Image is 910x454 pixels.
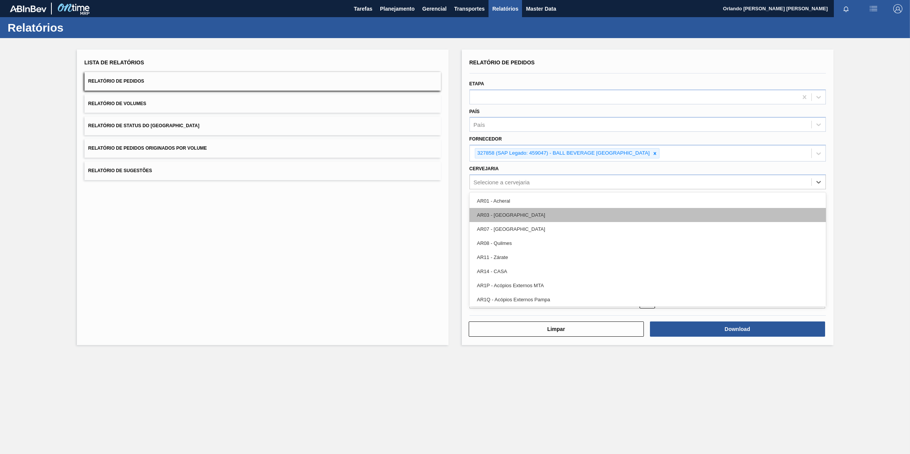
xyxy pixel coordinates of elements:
div: AR08 - Quilmes [469,236,826,250]
div: AR03 - [GEOGRAPHIC_DATA] [469,208,826,222]
button: Download [650,321,825,337]
div: AR01 - Acheral [469,194,826,208]
button: Relatório de Pedidos Originados por Volume [85,139,441,158]
button: Relatório de Sugestões [85,161,441,180]
img: Logout [893,4,902,13]
label: Cervejaria [469,166,499,171]
div: AR07 - [GEOGRAPHIC_DATA] [469,222,826,236]
label: País [469,109,480,114]
span: Relatório de Volumes [88,101,146,106]
span: Gerencial [422,4,447,13]
img: userActions [869,4,878,13]
div: AR11 - Zárate [469,250,826,264]
button: Notificações [834,3,858,14]
img: TNhmsLtSVTkK8tSr43FrP2fwEKptu5GPRR3wAAAABJRU5ErkJggg== [10,5,46,12]
span: Relatório de Status do [GEOGRAPHIC_DATA] [88,123,200,128]
button: Relatório de Volumes [85,94,441,113]
span: Master Data [526,4,556,13]
button: Limpar [469,321,644,337]
span: Tarefas [354,4,372,13]
span: Relatório de Sugestões [88,168,152,173]
div: AR1P - Acópios Externos MTA [469,278,826,293]
span: Relatório de Pedidos [88,78,144,84]
div: 327858 (SAP Legado: 459047) - BALL BEVERAGE [GEOGRAPHIC_DATA] [475,149,651,158]
div: País [474,121,485,128]
label: Fornecedor [469,136,502,142]
div: AR1Q - Acópios Externos Pampa [469,293,826,307]
div: AR14 - CASA [469,264,826,278]
span: Planejamento [380,4,415,13]
span: Lista de Relatórios [85,59,144,66]
span: Relatórios [492,4,518,13]
span: Relatório de Pedidos Originados por Volume [88,145,207,151]
h1: Relatórios [8,23,143,32]
span: Transportes [454,4,485,13]
button: Relatório de Pedidos [85,72,441,91]
div: Selecione a cervejaria [474,179,530,185]
button: Relatório de Status do [GEOGRAPHIC_DATA] [85,117,441,135]
span: Relatório de Pedidos [469,59,535,66]
label: Etapa [469,81,484,86]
